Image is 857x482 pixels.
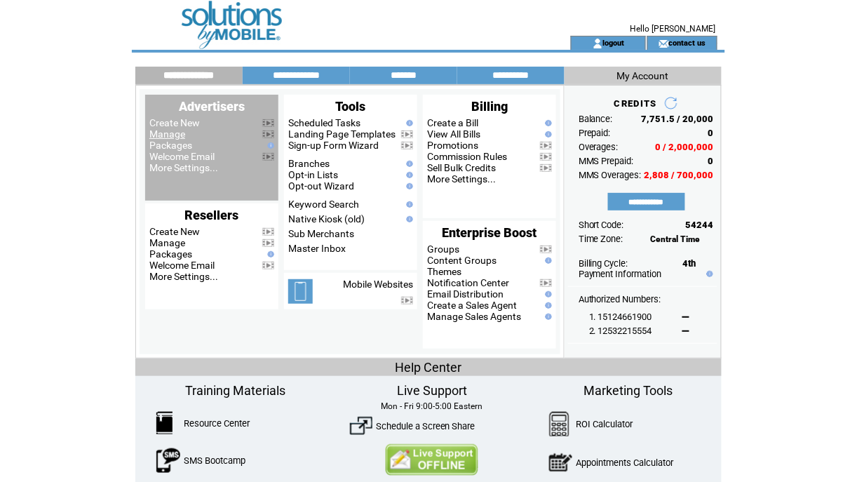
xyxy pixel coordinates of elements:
span: Advertisers [179,99,245,114]
img: help.gif [264,142,274,149]
img: help.gif [542,314,552,320]
img: video.png [540,153,552,161]
img: video.png [401,142,413,149]
span: 0 / 2,000,000 [656,142,714,152]
a: Create a Sales Agent [427,300,517,311]
a: Sell Bulk Credits [427,162,496,173]
a: Landing Page Templates [288,128,396,140]
a: Native Kiosk (old) [288,213,365,225]
img: video.png [401,130,413,138]
img: help.gif [403,120,413,126]
span: Training Materials [185,383,285,398]
a: Keyword Search [288,199,359,210]
span: 4th [683,258,696,269]
span: Resellers [185,208,239,222]
a: Payment Information [579,269,662,279]
img: help.gif [403,201,413,208]
span: Hello [PERSON_NAME] [630,24,716,34]
a: contact us [669,38,706,47]
img: video.png [540,279,552,287]
a: Create a Bill [427,117,478,128]
a: Promotions [427,140,478,151]
a: Email Distribution [427,288,504,300]
span: Tools [336,99,366,114]
img: video.png [540,164,552,172]
img: video.png [262,130,274,138]
a: Manage [149,128,185,140]
span: Balance: [579,114,613,124]
img: SMSBootcamp.png [156,448,180,473]
span: MMS Overages: [579,170,642,180]
span: Short Code: [579,220,624,230]
img: help.gif [403,216,413,222]
a: Sign-up Form Wizard [288,140,379,151]
span: Overages: [579,142,619,152]
a: View All Bills [427,128,480,140]
a: Groups [427,243,459,255]
span: 7,751.5 / 20,000 [642,114,714,124]
img: help.gif [403,172,413,178]
a: Manage [149,237,185,248]
img: help.gif [403,161,413,167]
img: video.png [540,246,552,253]
a: Resource Center [184,418,250,429]
span: 54244 [686,220,714,230]
span: Prepaid: [579,128,611,138]
span: 0 [708,128,714,138]
span: 1. 15124661900 [589,312,652,322]
img: ScreenShare.png [350,415,372,437]
img: help.gif [542,257,552,264]
span: Billing Cycle: [579,258,628,269]
img: video.png [262,153,274,161]
img: help.gif [542,291,552,297]
a: Mobile Websites [343,279,413,290]
img: contact_us_icon.gif [659,38,669,49]
a: Master Inbox [288,243,346,254]
span: 0 [708,156,714,166]
span: Live Support [397,383,467,398]
a: More Settings... [427,173,496,185]
span: Enterprise Boost [443,225,537,240]
img: help.gif [542,131,552,138]
span: Central Time [651,234,701,244]
img: help.gif [403,183,413,189]
a: Create New [149,226,200,237]
img: Contact Us [385,444,478,476]
img: account_icon.gif [593,38,603,49]
a: Scheduled Tasks [288,117,360,128]
span: Mon - Fri 9:00-5:00 Eastern [381,401,483,411]
span: Help Center [396,360,462,375]
img: Calculator.png [549,412,570,436]
a: Opt-out Wizard [288,180,354,192]
img: video.png [262,119,274,127]
span: 2,808 / 700,000 [645,170,714,180]
img: help.gif [542,120,552,126]
span: My Account [617,70,669,81]
a: logout [603,38,625,47]
img: help.gif [703,271,713,277]
a: Create New [149,117,200,128]
a: Opt-in Lists [288,169,338,180]
span: Marketing Tools [583,383,673,398]
a: Welcome Email [149,260,215,271]
span: Authorized Numbers: [579,294,661,304]
img: ResourceCenter.png [156,412,173,434]
a: Packages [149,248,192,260]
a: Sub Merchants [288,228,354,239]
span: Time Zone: [579,234,623,244]
img: AppointmentCalc.png [549,450,572,475]
a: Appointments Calculator [576,457,673,468]
img: help.gif [542,302,552,309]
img: video.png [262,239,274,247]
img: mobile-websites.png [288,279,313,304]
a: More Settings... [149,271,218,282]
a: SMS Bootcamp [184,455,245,466]
a: Branches [288,158,330,169]
img: video.png [262,262,274,269]
span: 2. 12532215554 [589,326,652,336]
a: Notification Center [427,277,509,288]
a: Themes [427,266,461,277]
a: Packages [149,140,192,151]
a: Content Groups [427,255,497,266]
span: CREDITS [614,98,657,109]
